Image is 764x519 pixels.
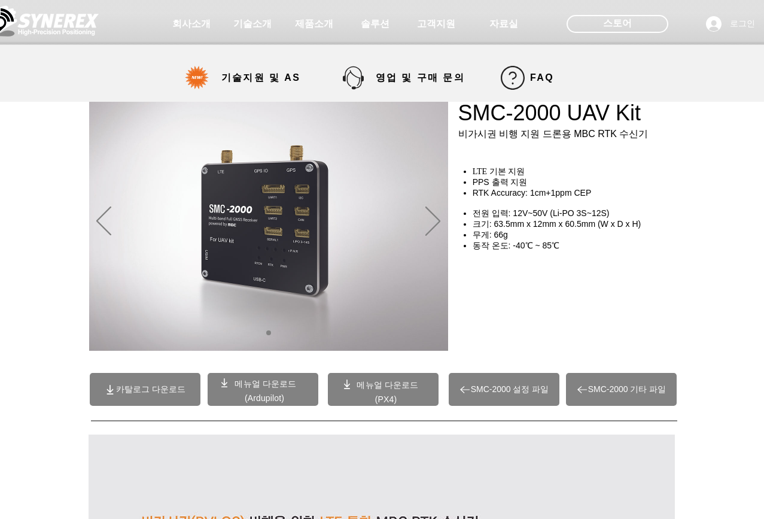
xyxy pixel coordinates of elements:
iframe: Wix Chat [543,142,764,519]
span: 동작 온도: -40℃ ~ 85℃ [473,241,559,250]
span: 제품소개 [295,18,333,31]
a: FAQ [496,66,559,90]
span: 무게: 66g [473,230,508,239]
a: (PX4) [375,394,397,404]
span: 고객지원 [417,18,455,31]
a: 고객지원 [406,12,466,36]
a: 메뉴얼 다운로드 [235,379,296,389]
button: 이전 [96,207,111,238]
span: 자료실 [489,18,518,31]
span: RTK Accuracy: 1cm+1ppm CEP [473,188,592,198]
span: 회사소개 [172,18,211,31]
span: 전원 입력: 12V~50V (Li-PO 3S~12S) [473,208,610,218]
button: 다음 [425,207,440,238]
a: 카탈로그 다운로드 [90,373,200,406]
span: 카탈로그 다운로드 [116,384,185,395]
span: FAQ [530,72,554,83]
a: 영업 및 구매 문의 [343,66,474,90]
span: 기술소개 [233,18,272,31]
div: 슬라이드쇼 [89,93,448,351]
a: (Ardupilot) [245,393,284,403]
a: 자료실 [474,12,534,36]
a: 회사소개 [162,12,221,36]
a: SMC-2000 설정 파일 [449,373,559,406]
span: 기술지원 및 AS [221,72,301,84]
img: SMC2000.jpg [89,93,448,351]
a: 01 [266,330,271,335]
span: 크기: 63.5mm x 12mm x 60.5mm (W x D x H) [473,219,641,229]
span: 로그인 [726,18,759,30]
button: 로그인 [698,13,763,35]
div: 스토어 [567,15,668,33]
span: 영업 및 구매 문의 [376,72,465,84]
a: 기술소개 [223,12,282,36]
a: 기술지원 및 AS [185,66,322,90]
a: 솔루션 [345,12,405,36]
nav: 슬라이드 [261,330,275,335]
span: 스토어 [603,17,632,30]
a: 제품소개 [284,12,344,36]
a: 메뉴얼 다운로드 [357,380,418,390]
span: SMC-2000 설정 파일 [471,384,549,395]
span: 솔루션 [361,18,389,31]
